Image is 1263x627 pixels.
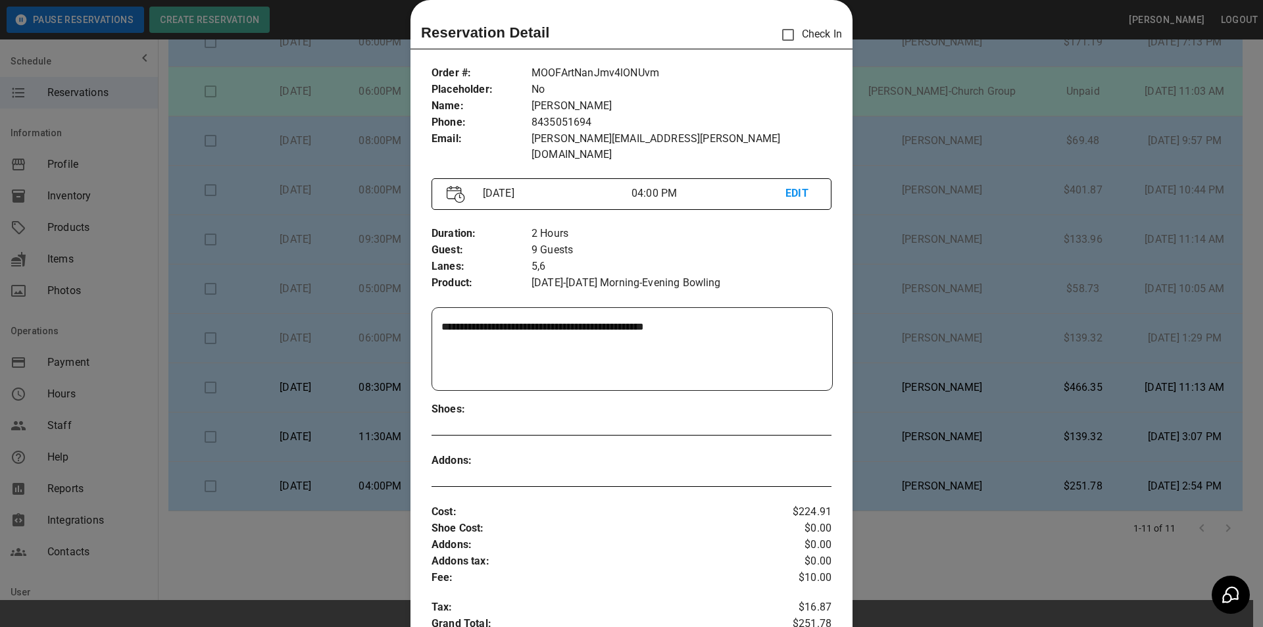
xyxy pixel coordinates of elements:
[432,131,532,147] p: Email :
[432,520,765,537] p: Shoe Cost :
[631,186,785,201] p: 04:00 PM
[765,553,831,570] p: $0.00
[432,65,532,82] p: Order # :
[432,570,765,586] p: Fee :
[432,98,532,114] p: Name :
[432,504,765,520] p: Cost :
[432,401,532,418] p: Shoes :
[432,599,765,616] p: Tax :
[765,570,831,586] p: $10.00
[432,82,532,98] p: Placeholder :
[532,242,831,259] p: 9 Guests
[421,22,550,43] p: Reservation Detail
[532,131,831,163] p: [PERSON_NAME][EMAIL_ADDRESS][PERSON_NAME][DOMAIN_NAME]
[532,65,831,82] p: MOOFArtNanJmv4lONUvm
[765,599,831,616] p: $16.87
[432,537,765,553] p: Addons :
[774,21,842,49] p: Check In
[532,226,831,242] p: 2 Hours
[478,186,631,201] p: [DATE]
[432,226,532,242] p: Duration :
[765,504,831,520] p: $224.91
[765,520,831,537] p: $0.00
[532,98,831,114] p: [PERSON_NAME]
[432,275,532,291] p: Product :
[532,275,831,291] p: [DATE]-[DATE] Morning-Evening Bowling
[532,114,831,131] p: 8435051694
[532,82,831,98] p: No
[432,553,765,570] p: Addons tax :
[765,537,831,553] p: $0.00
[447,186,465,203] img: Vector
[432,114,532,131] p: Phone :
[432,259,532,275] p: Lanes :
[785,186,816,202] p: EDIT
[432,453,532,469] p: Addons :
[432,242,532,259] p: Guest :
[532,259,831,275] p: 5,6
